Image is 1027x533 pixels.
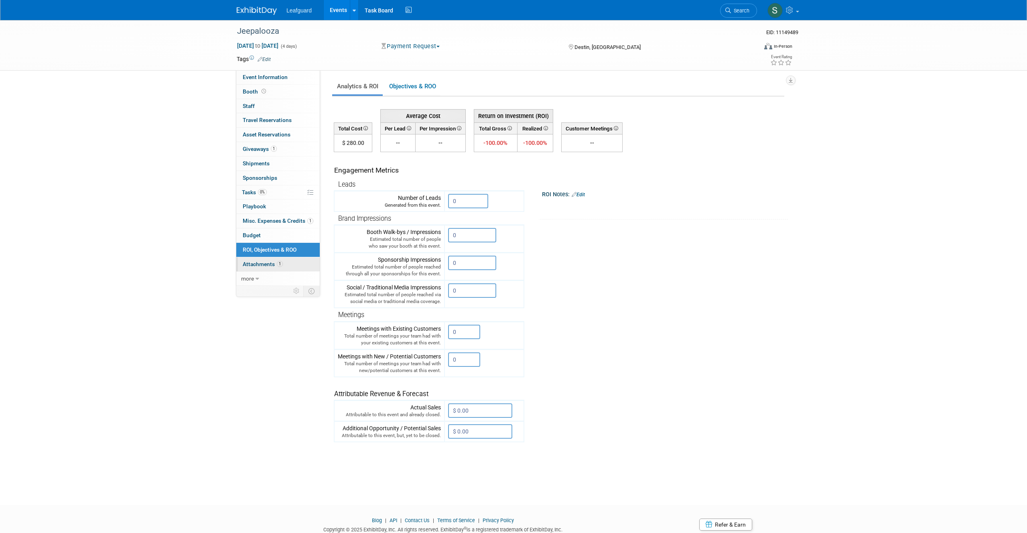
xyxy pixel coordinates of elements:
[699,519,752,531] a: Refer & Earn
[334,379,520,399] div: Attributable Revenue & Forecast
[243,203,266,210] span: Playbook
[416,122,466,134] th: Per Impression
[332,79,383,94] a: Analytics & ROI
[773,43,792,49] div: In-Person
[523,139,547,146] span: -100.00%
[562,122,623,134] th: Customer Meetings
[236,272,320,286] a: more
[483,139,507,146] span: -100.00%
[379,42,443,51] button: Payment Request
[236,199,320,214] a: Playbook
[236,113,320,127] a: Travel Reservations
[381,109,466,122] th: Average Cost
[338,236,441,250] div: Estimated total number of people who saw your booth at this event.
[243,146,277,152] span: Giveaways
[767,3,783,18] img: Steven Venable
[243,175,277,181] span: Sponsorships
[338,256,441,277] div: Sponsorship Impressions
[572,192,585,197] a: Edit
[474,109,553,122] th: Return on Investment (ROI)
[338,403,441,418] div: Actual Sales
[338,352,441,374] div: Meetings with New / Potential Customers
[271,146,277,152] span: 1
[243,261,283,267] span: Attachments
[474,122,518,134] th: Total Gross
[236,185,320,199] a: Tasks0%
[243,160,270,167] span: Shipments
[258,57,271,62] a: Edit
[260,88,268,94] span: Booth not reserved yet
[243,103,255,109] span: Staff
[242,189,267,195] span: Tasks
[236,257,320,271] a: Attachments1
[517,122,553,134] th: Realized
[438,140,442,146] span: --
[338,424,441,439] div: Additional Opportunity / Potential Sales
[338,194,441,209] div: Number of Leads
[243,246,296,253] span: ROI, Objectives & ROO
[236,243,320,257] a: ROI, Objectives & ROO
[731,8,749,14] span: Search
[720,4,757,18] a: Search
[237,42,279,49] span: [DATE] [DATE]
[338,283,441,305] div: Social / Traditional Media Impressions
[574,44,641,50] span: Destin, [GEOGRAPHIC_DATA]
[286,7,312,14] span: Leafguard
[334,165,521,175] div: Engagement Metrics
[237,7,277,15] img: ExhibitDay
[236,85,320,99] a: Booth
[431,517,436,523] span: |
[381,122,416,134] th: Per Lead
[243,131,290,138] span: Asset Reservations
[383,517,388,523] span: |
[236,142,320,156] a: Giveaways1
[243,232,261,238] span: Budget
[254,43,262,49] span: to
[334,122,372,134] th: Total Cost
[338,411,441,418] div: Attributable to this event and already closed.
[390,517,397,523] a: API
[236,99,320,113] a: Staff
[237,55,271,63] td: Tags
[464,526,467,531] sup: ®
[236,128,320,142] a: Asset Reservations
[338,333,441,346] div: Total number of meetings your team had with your existing customers at this event.
[398,517,404,523] span: |
[338,432,441,439] div: Attributable to this event, but, yet to be closed.
[770,55,792,59] div: Event Rating
[241,275,254,282] span: more
[338,311,364,319] span: Meetings
[338,215,391,222] span: Brand Impressions
[710,42,792,54] div: Event Format
[476,517,481,523] span: |
[280,44,297,49] span: (4 days)
[437,517,475,523] a: Terms of Service
[338,228,441,250] div: Booth Walk-bys / Impressions
[307,218,313,224] span: 1
[243,74,288,80] span: Event Information
[338,181,355,188] span: Leads
[338,291,441,305] div: Estimated total number of people reached via social media or traditional media coverage.
[243,117,292,123] span: Travel Reservations
[236,157,320,171] a: Shipments
[766,29,798,35] span: Event ID: 11149489
[338,360,441,374] div: Total number of meetings your team had with new/potential customers at this event.
[258,189,267,195] span: 0%
[338,264,441,277] div: Estimated total number of people reached through all your sponsorships for this event.
[565,139,619,147] div: --
[372,517,382,523] a: Blog
[234,24,745,39] div: Jeepalooza
[236,228,320,242] a: Budget
[764,43,772,49] img: Format-Inperson.png
[542,188,788,199] div: ROI Notes:
[290,286,304,296] td: Personalize Event Tab Strip
[243,88,268,95] span: Booth
[396,140,400,146] span: --
[236,214,320,228] a: Misc. Expenses & Credits1
[236,70,320,84] a: Event Information
[304,286,320,296] td: Toggle Event Tabs
[334,134,372,152] td: $ 280.00
[243,218,313,224] span: Misc. Expenses & Credits
[277,261,283,267] span: 1
[236,171,320,185] a: Sponsorships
